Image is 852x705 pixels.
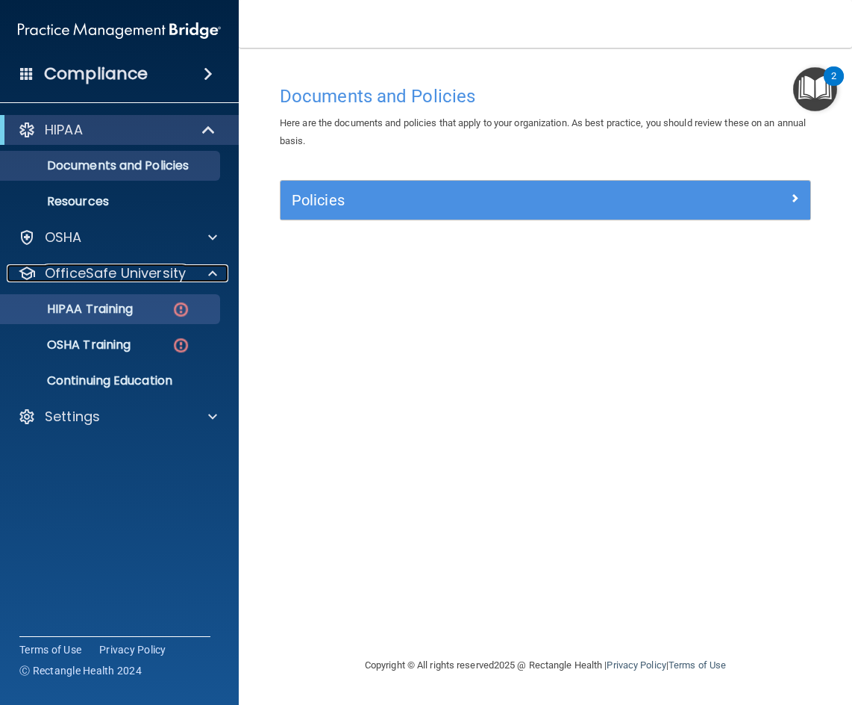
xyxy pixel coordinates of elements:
[172,336,190,355] img: danger-circle.6113f641.png
[45,408,100,426] p: Settings
[44,63,148,84] h4: Compliance
[831,76,836,96] div: 2
[10,373,213,388] p: Continuing Education
[10,302,133,317] p: HIPAA Training
[18,264,217,282] a: OfficeSafe University
[19,663,142,678] span: Ⓒ Rectangle Health 2024
[45,229,82,246] p: OSHA
[99,642,166,657] a: Privacy Policy
[18,16,221,46] img: PMB logo
[793,67,837,111] button: Open Resource Center, 2 new notifications
[292,188,799,212] a: Policies
[18,408,217,426] a: Settings
[45,121,83,139] p: HIPAA
[273,642,818,689] div: Copyright © All rights reserved 2025 @ Rectangle Health | |
[280,87,811,106] h4: Documents and Policies
[10,338,131,352] p: OSHA Training
[668,659,726,671] a: Terms of Use
[292,192,667,208] h5: Policies
[10,158,213,173] p: Documents and Policies
[18,229,217,246] a: OSHA
[18,121,216,139] a: HIPAA
[172,300,190,319] img: danger-circle.6113f641.png
[19,642,81,657] a: Terms of Use
[280,117,806,146] span: Here are the documents and policies that apply to your organization. As best practice, you should...
[607,659,665,671] a: Privacy Policy
[10,194,213,209] p: Resources
[45,264,186,282] p: OfficeSafe University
